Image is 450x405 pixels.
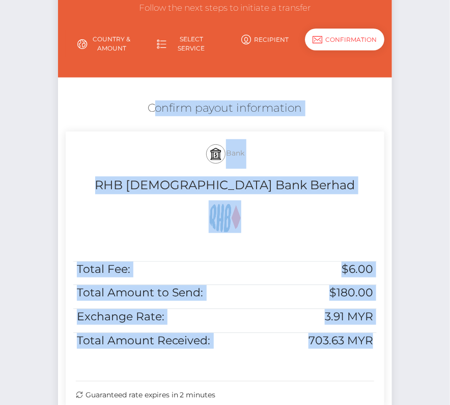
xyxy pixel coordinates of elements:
[278,333,373,349] h5: 703.63 MYR
[278,285,373,301] h5: $180.00
[76,390,375,400] div: Guaranteed rate expires in 2 minutes
[66,31,146,57] a: Country & Amount
[210,148,222,160] img: bank.svg
[77,309,271,325] h5: Exchange Rate:
[77,285,271,301] h5: Total Amount to Send:
[278,309,373,325] h5: 3.91 MYR
[209,200,241,233] img: 1MWwFPzPQ4AAAAAElFTkSuQmCC
[73,139,377,169] h5: Bank
[73,176,377,194] h4: RHB [DEMOGRAPHIC_DATA] Bank Berhad
[278,262,373,277] h5: $6.00
[145,31,225,57] a: Select Service
[225,31,305,48] a: Recipient
[77,333,271,349] h5: Total Amount Received:
[305,29,385,50] div: Confirmation
[66,2,385,14] h3: Follow the next steps to initiate a transfer
[77,262,271,277] h5: Total Fee:
[66,100,385,116] h5: Confirm payout information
